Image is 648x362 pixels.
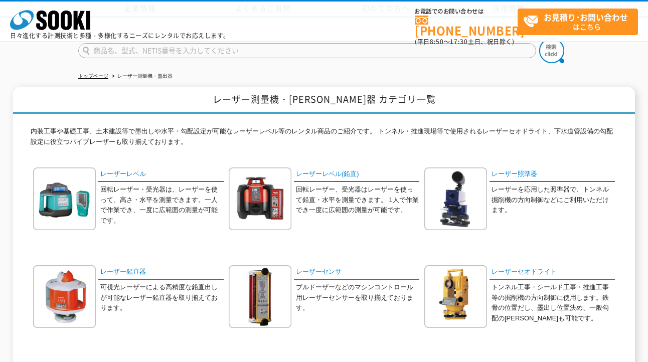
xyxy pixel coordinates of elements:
p: ブルドーザーなどのマシンコントロール用レーザーセンサーを取り揃えております。 [296,282,419,313]
img: レーザーセオドライト [424,265,487,328]
a: レーザーセンサ [294,265,419,280]
a: お見積り･お問い合わせはこちら [518,9,638,35]
img: レーザー鉛直器 [33,265,96,328]
input: 商品名、型式、NETIS番号を入力してください [78,43,536,58]
p: 日々進化する計測技術と多種・多様化するニーズにレンタルでお応えします。 [10,33,230,39]
span: お電話でのお問い合わせは [415,9,518,15]
a: レーザーセオドライト [490,265,615,280]
strong: お見積り･お問い合わせ [544,11,628,23]
a: レーザーレベル(鉛直) [294,167,419,182]
p: 可視光レーザーによる高精度な鉛直出しが可能なレーザー鉛直器を取り揃えております。 [100,282,224,313]
p: 内装工事や基礎工事、土木建設等で墨出しや水平・勾配設定が可能なレーザーレベル等のレンタル商品のご紹介です。 トンネル・推進現場等で使用されるレーザーセオドライト、下水道管設備の勾配設定に役立つパ... [31,126,617,152]
p: レーザーを応用した照準器で、トンネル掘削機の方向制御などにご利用いただけます。 [492,185,615,216]
span: はこちら [523,9,637,34]
a: トップページ [78,73,108,79]
li: レーザー測量機・墨出器 [110,71,173,82]
img: レーザーセンサ [229,265,291,328]
a: レーザー照準器 [490,167,615,182]
span: 17:30 [450,37,468,46]
span: (平日 ～ 土日、祝日除く) [415,37,514,46]
a: レーザーレベル [98,167,224,182]
p: 回転レーザー、受光器はレーザーを使って鉛直・水平を測量できます。 1人で作業でき一度に広範囲の測量が可能です。 [296,185,419,216]
p: トンネル工事・シールド工事・推進工事等の掘削機の方向制御に使用します。鉄骨の位置だし、墨出し位置決め、一般勾配の[PERSON_NAME]も可能です。 [492,282,615,324]
a: [PHONE_NUMBER] [415,16,518,36]
p: 回転レーザー・受光器は、レーザーを使って、高さ・水平を測量できます。一人で作業でき、一度に広範囲の測量が可能です。 [100,185,224,226]
span: 8:50 [430,37,444,46]
img: btn_search.png [539,38,564,63]
img: レーザー照準器 [424,167,487,230]
img: レーザーレベル(鉛直) [229,167,291,230]
img: レーザーレベル [33,167,96,230]
h1: レーザー測量機・[PERSON_NAME]器 カテゴリ一覧 [13,87,635,114]
a: レーザー鉛直器 [98,265,224,280]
